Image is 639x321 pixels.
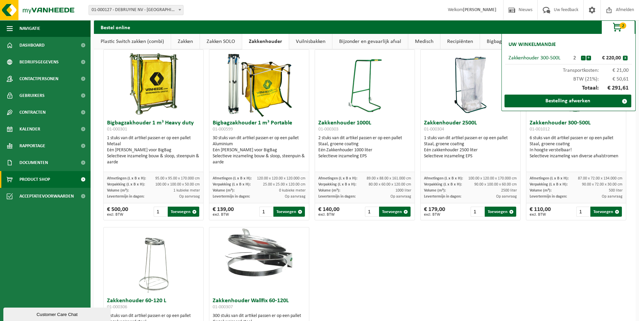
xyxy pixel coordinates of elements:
span: Levertermijn in dagen: [424,195,461,199]
div: Transportkosten: [505,64,632,73]
span: 01-001012 [530,127,550,132]
span: excl. BTW [213,213,234,217]
span: 100.00 x 120.00 x 170.000 cm [468,176,517,180]
div: 2 stuks van dit artikel passen er op een pallet [318,135,411,159]
button: Toevoegen [168,207,199,217]
span: excl. BTW [530,213,551,217]
h3: Zakkenhouder 60-120 L [107,298,200,311]
input: 1 [259,207,273,217]
h3: Bigbagzakhouder 1 m³ Heavy duty [107,120,200,133]
span: Op aanvraag [179,195,200,199]
span: Volume (m³): [107,189,129,193]
div: Selectieve inzameling bouw & sloop, steenpuin & aarde [107,153,200,165]
span: 01-000307 [213,305,233,310]
img: 01-000301 [120,50,187,117]
span: Levertermijn in dagen: [318,195,356,199]
span: 95.00 x 95.00 x 170.000 cm [155,176,200,180]
input: 1 [365,207,379,217]
h3: Zakkenhouder 1000L [318,120,411,133]
span: Verpakking (L x B x H): [318,182,356,186]
span: Afmetingen (L x B x H): [424,176,463,180]
div: Selectieve inzameling bouw & sloop, steenpuin & aarde [213,153,306,165]
h2: Uw winkelmandje [505,37,559,52]
button: 2 [601,20,635,34]
span: € 21,00 [599,68,629,73]
span: Op aanvraag [285,195,306,199]
img: 01-000304 [454,50,487,117]
span: 25.00 x 25.00 x 120.00 cm [263,182,306,186]
span: Afmetingen (L x B x H): [530,176,569,180]
div: Eén [PERSON_NAME] voor BigBag [213,147,306,153]
h3: Zakkenhouder 2500L [424,120,517,133]
button: Toevoegen [590,207,622,217]
iframe: chat widget [3,306,112,321]
a: Bijzonder en gevaarlijk afval [332,34,408,49]
div: Selectieve inzameling EPS [424,153,517,159]
span: Product Shop [19,171,50,188]
span: Verpakking (L x B x H): [213,182,251,186]
button: Toevoegen [485,207,516,217]
span: Levertermijn in dagen: [213,195,250,199]
div: € 140,00 [318,207,339,217]
span: Gebruikers [19,87,45,104]
span: Volume (m³): [530,189,551,193]
span: Bedrijfsgegevens [19,54,59,70]
a: Vuilnisbakken [289,34,332,49]
h3: Zakkenhouder Wallfix 60-120L [213,298,306,311]
img: 01-000303 [348,50,382,117]
span: Op aanvraag [496,195,517,199]
span: 01-000303 [318,127,338,132]
button: + [586,56,591,60]
div: € 179,00 [424,207,445,217]
span: 500 liter [609,189,623,193]
span: excl. BTW [107,213,128,217]
span: Afmetingen (L x B x H): [107,176,146,180]
span: 1 kubieke meter [173,189,200,193]
div: Eén Zakkenhouder 1000 liter [318,147,411,153]
input: 1 [154,207,167,217]
div: 30 stuks van dit artikel passen er op een pallet [213,135,306,165]
span: 2500 liter [501,189,517,193]
div: € 500,00 [107,207,128,217]
div: Staal, groene coating [530,141,623,147]
span: Contracten [19,104,46,121]
div: Zakkenhouder 300-500L [509,55,569,61]
span: excl. BTW [318,213,339,217]
div: Selectieve inzameling EPS [318,153,411,159]
span: Rapportage [19,138,45,154]
div: Totaal: [505,82,632,95]
span: € 50,61 [599,76,629,82]
a: Bestelling afwerken [504,95,631,107]
span: Levertermijn in dagen: [530,195,567,199]
h3: Zakkenhouder 300-500L [530,120,623,133]
span: Verpakking (L x B x H): [424,182,462,186]
span: 90.00 x 100.00 x 60.00 cm [474,182,517,186]
span: 100.00 x 100.00 x 50.00 cm [155,182,200,186]
div: 2 [569,55,581,61]
span: Levertermijn in dagen: [107,195,144,199]
span: Acceptatievoorwaarden [19,188,74,205]
button: x [623,56,628,60]
div: BTW (21%): [505,73,632,82]
div: Metaal [107,141,200,147]
span: 120.00 x 120.00 x 120.000 cm [257,176,306,180]
span: 89.00 x 88.00 x 161.000 cm [367,176,411,180]
div: Selectieve inzameling van diverse afvalstromen [530,153,623,159]
div: € 110,00 [530,207,551,217]
img: 01-000307 [209,227,309,277]
div: 1 stuks van dit artikel passen er op een pallet [424,135,517,159]
div: € 139,00 [213,207,234,217]
span: 01-000301 [107,127,127,132]
span: Dashboard [19,37,45,54]
div: Eén zakkenhouder 2500 liter [424,147,517,153]
strong: [PERSON_NAME] [463,7,496,12]
a: Zakkenhouder [242,34,289,49]
input: 1 [471,207,484,217]
span: Afmetingen (L x B x H): [318,176,357,180]
span: 87.00 x 72.00 x 134.000 cm [578,176,623,180]
div: 6 stuks van dit artikel passen er op een pallet [530,135,623,159]
span: Kalender [19,121,40,138]
span: Verpakking (L x B x H): [107,182,145,186]
a: Zakken [171,34,200,49]
span: Volume (m³): [318,189,340,193]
